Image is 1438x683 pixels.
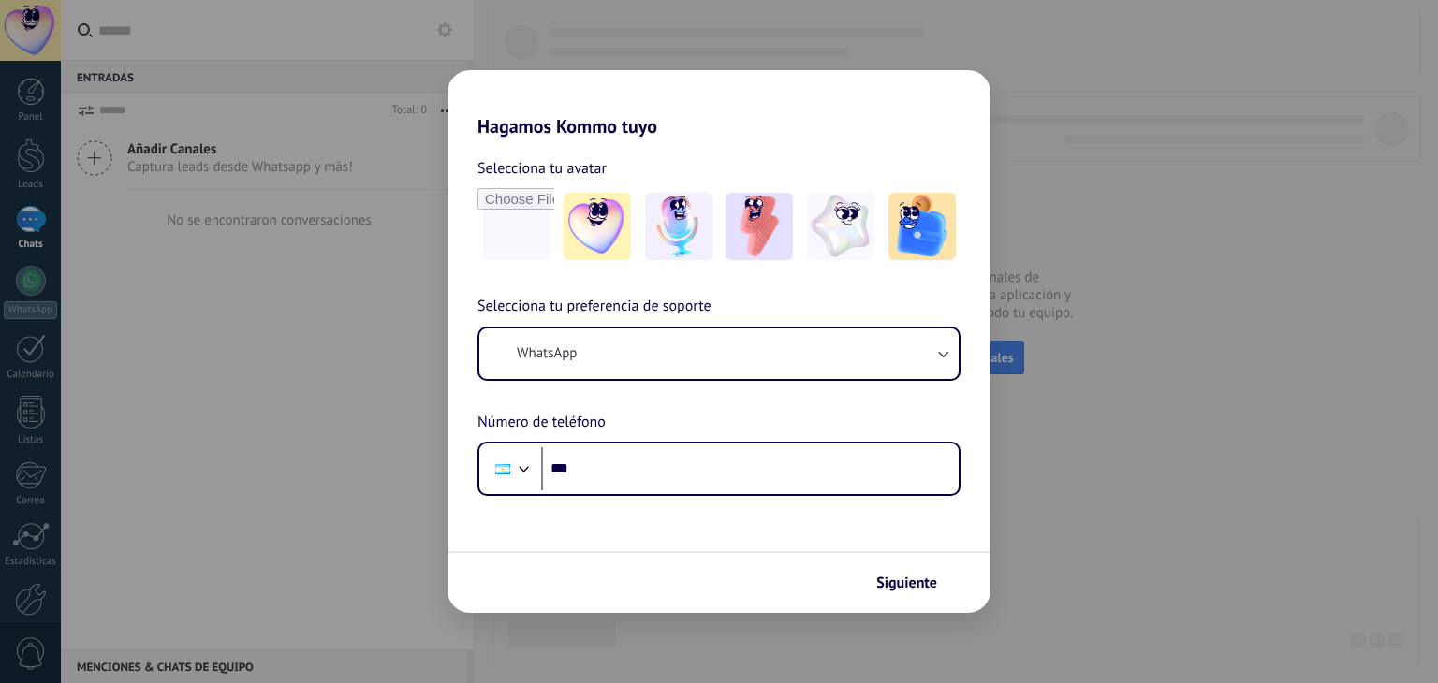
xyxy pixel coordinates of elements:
[888,193,956,260] img: -5.jpeg
[479,328,959,379] button: WhatsApp
[564,193,631,260] img: -1.jpeg
[477,411,606,435] span: Número de teléfono
[485,449,521,488] div: Argentina: + 54
[876,576,937,589] span: Siguiente
[645,193,712,260] img: -2.jpeg
[807,193,874,260] img: -4.jpeg
[477,156,607,181] span: Selecciona tu avatar
[448,70,990,138] h2: Hagamos Kommo tuyo
[726,193,793,260] img: -3.jpeg
[517,344,577,363] span: WhatsApp
[868,567,962,599] button: Siguiente
[477,295,712,319] span: Selecciona tu preferencia de soporte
